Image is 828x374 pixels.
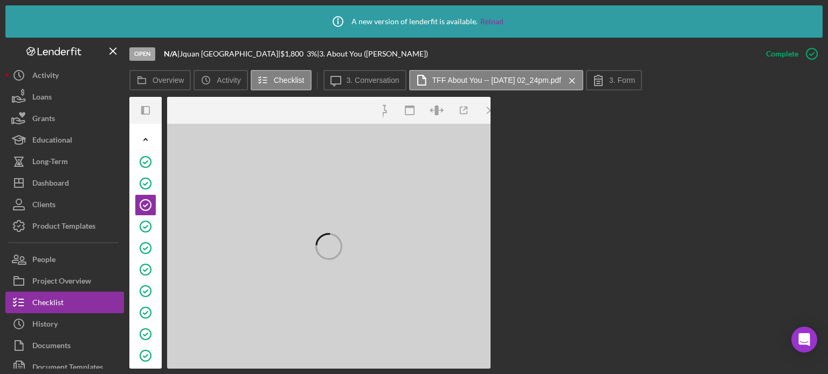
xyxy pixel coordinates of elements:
button: Project Overview [5,270,124,292]
span: $1,800 [280,49,303,58]
label: Activity [217,76,240,84]
div: Activity [32,65,59,89]
div: Dashboard [32,172,69,196]
div: Checklist [32,292,64,316]
button: History [5,313,124,335]
button: Activity [194,70,247,90]
div: Open Intercom Messenger [791,327,817,352]
button: People [5,249,124,270]
label: TFF About You -- [DATE] 02_24pm.pdf [432,76,561,84]
button: 3. Form [586,70,642,90]
div: People [32,249,56,273]
div: Clients [32,194,56,218]
div: Loans [32,86,52,110]
button: Clients [5,194,124,215]
label: 3. Conversation [347,76,399,84]
button: Complete [755,43,823,65]
button: Activity [5,65,124,86]
div: Jquan [GEOGRAPHIC_DATA] | [180,50,280,58]
button: Checklist [5,292,124,313]
button: Documents [5,335,124,356]
button: Dashboard [5,172,124,194]
a: Reload [480,17,503,26]
button: Educational [5,129,124,151]
div: History [32,313,58,337]
button: Long-Term [5,151,124,172]
label: 3. Form [609,76,635,84]
div: Documents [32,335,71,359]
label: Checklist [274,76,305,84]
div: | 3. About You ([PERSON_NAME]) [317,50,428,58]
button: Checklist [251,70,312,90]
button: Grants [5,108,124,129]
button: TFF About You -- [DATE] 02_24pm.pdf [409,70,583,90]
button: Overview [129,70,191,90]
b: N/A [164,49,177,58]
div: Grants [32,108,55,132]
button: Product Templates [5,215,124,237]
button: 3. Conversation [323,70,406,90]
div: Long-Term [32,151,68,175]
div: Product Templates [32,215,95,239]
label: Overview [153,76,184,84]
div: A new version of lenderfit is available. [325,8,503,35]
div: Educational [32,129,72,153]
button: Loans [5,86,124,108]
div: Project Overview [32,270,91,294]
div: 3 % [307,50,317,58]
div: Open [129,47,155,61]
div: | [164,50,180,58]
div: Complete [766,43,798,65]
